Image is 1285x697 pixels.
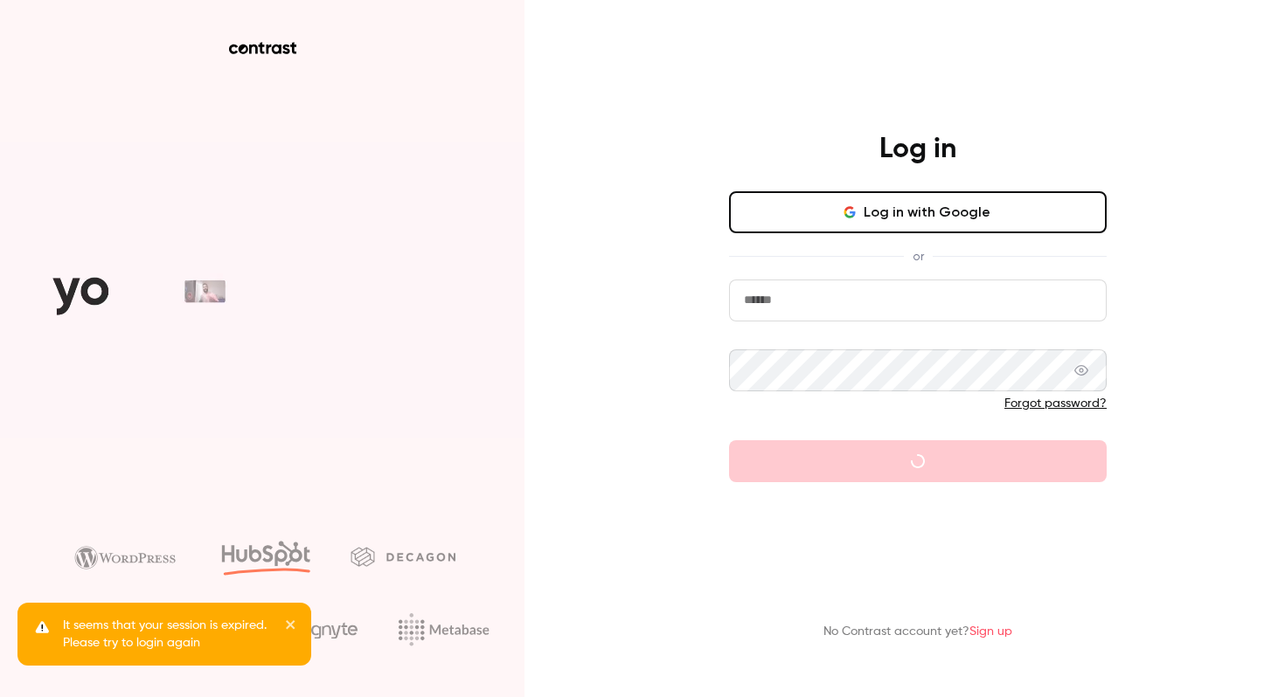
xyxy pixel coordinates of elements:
img: decagon [351,547,455,566]
button: close [285,617,297,638]
h4: Log in [879,132,956,167]
span: or [904,247,933,266]
button: Log in with Google [729,191,1107,233]
a: Forgot password? [1004,397,1107,410]
a: Sign up [969,625,1012,638]
p: No Contrast account yet? [823,623,1012,641]
p: It seems that your session is expired. Please try to login again [63,617,273,652]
